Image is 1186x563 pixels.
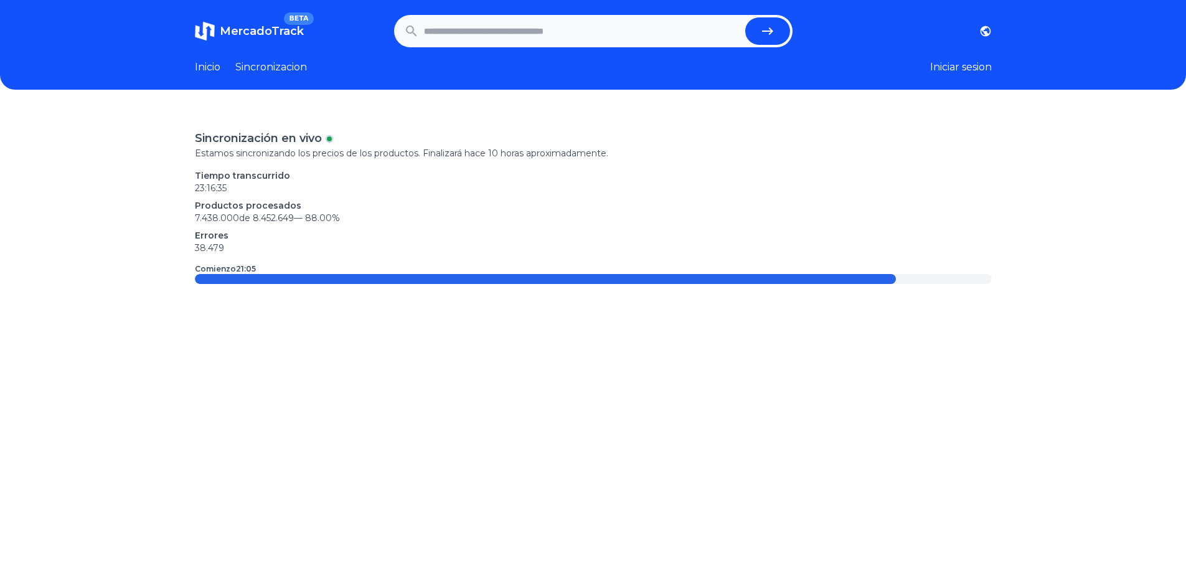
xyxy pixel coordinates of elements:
time: 21:05 [236,264,256,273]
span: MercadoTrack [220,24,304,38]
p: Tiempo transcurrido [195,169,992,182]
p: Sincronización en vivo [195,130,322,147]
button: Iniciar sesion [930,60,992,75]
p: Comienzo [195,264,256,274]
time: 23:16:35 [195,182,227,194]
p: Productos procesados [195,199,992,212]
p: 7.438.000 de 8.452.649 — [195,212,992,224]
a: Inicio [195,60,220,75]
a: MercadoTrackBETA [195,21,304,41]
p: 38.479 [195,242,992,254]
p: Errores [195,229,992,242]
span: BETA [284,12,313,25]
img: MercadoTrack [195,21,215,41]
span: 88.00 % [305,212,340,224]
p: Estamos sincronizando los precios de los productos. Finalizará hace 10 horas aproximadamente. [195,147,992,159]
a: Sincronizacion [235,60,307,75]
